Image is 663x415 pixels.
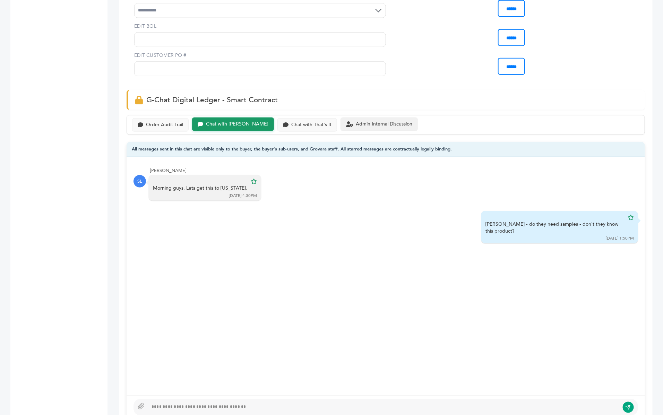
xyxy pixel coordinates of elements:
div: Order Audit Trail [146,122,183,128]
div: [DATE] 1:50PM [606,235,634,241]
div: SL [134,175,146,188]
div: Chat with [PERSON_NAME] [206,121,268,127]
div: [PERSON_NAME] [150,167,638,174]
div: Morning guys. Lets get this to [US_STATE]. [153,185,247,192]
div: All messages sent in this chat are visible only to the buyer, the buyer's sub-users, and Grovara ... [127,142,645,157]
div: [DATE] 4:30PM [229,193,257,199]
label: EDIT BOL [134,23,386,30]
div: [PERSON_NAME] - do they need samples - don't they know this product? [485,221,624,234]
div: Chat with That's It [291,122,331,128]
span: G-Chat Digital Ledger - Smart Contract [146,95,278,105]
div: Admin Internal Discussion [356,121,412,127]
label: EDIT CUSTOMER PO # [134,52,386,59]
